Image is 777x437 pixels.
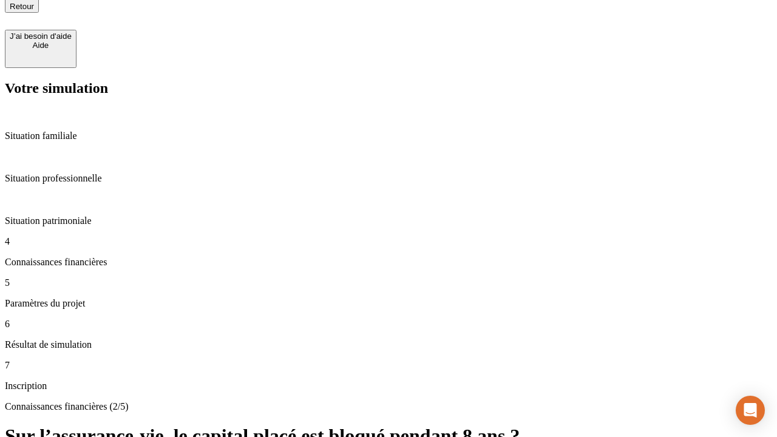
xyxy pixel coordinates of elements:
[5,381,772,391] p: Inscription
[5,360,772,371] p: 7
[5,173,772,184] p: Situation professionnelle
[5,215,772,226] p: Situation patrimoniale
[5,339,772,350] p: Résultat de simulation
[5,80,772,97] h2: Votre simulation
[5,236,772,247] p: 4
[5,277,772,288] p: 5
[5,30,76,68] button: J’ai besoin d'aideAide
[5,401,772,412] p: Connaissances financières (2/5)
[5,319,772,330] p: 6
[736,396,765,425] div: Open Intercom Messenger
[10,32,72,41] div: J’ai besoin d'aide
[5,257,772,268] p: Connaissances financières
[10,41,72,50] div: Aide
[5,130,772,141] p: Situation familiale
[10,2,34,11] span: Retour
[5,298,772,309] p: Paramètres du projet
